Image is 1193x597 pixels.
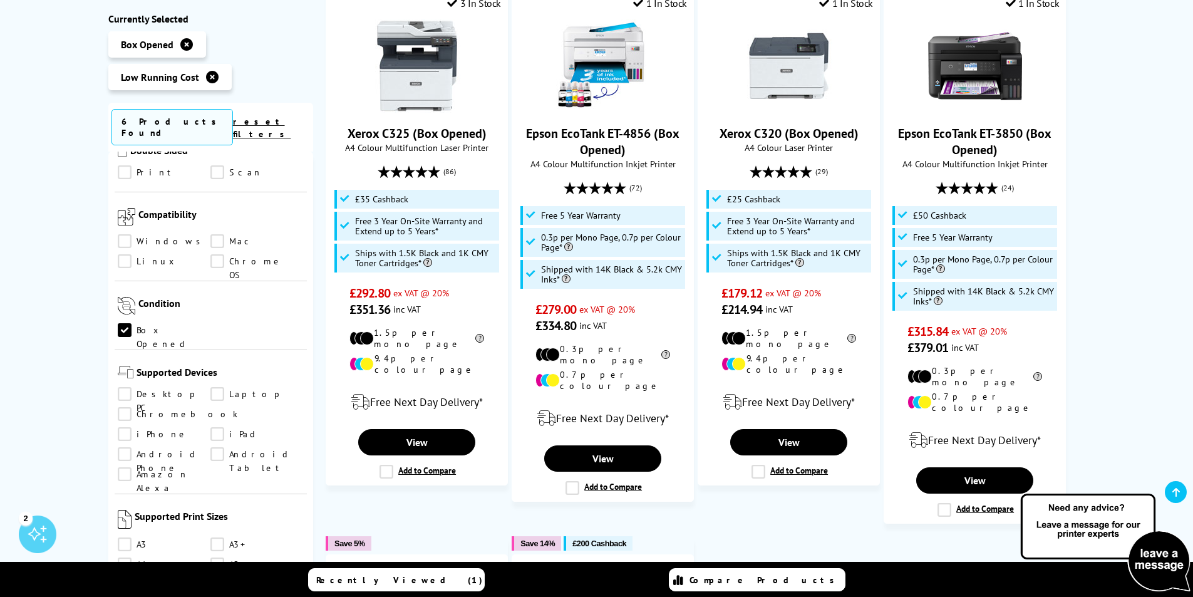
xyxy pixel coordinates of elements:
[370,19,464,113] img: Xerox C325 (Box Opened)
[727,216,869,236] span: Free 3 Year On-Site Warranty and Extend up to 5 Years*
[349,353,484,375] li: 9.4p per colour page
[118,235,211,249] a: Windows
[138,298,304,318] span: Condition
[579,303,635,315] span: ex VAT @ 20%
[913,210,966,221] span: £50 Cashback
[118,448,211,462] a: Android Phone
[19,511,33,525] div: 2
[210,255,304,269] a: Chrome OS
[355,194,408,204] span: £35 Cashback
[928,103,1022,115] a: Epson EcoTank ET-3850 (Box Opened)
[898,125,1051,158] a: Epson EcoTank ET-3850 (Box Opened)
[393,287,449,299] span: ex VAT @ 20%
[937,503,1014,517] label: Add to Compare
[907,340,948,356] span: £379.01
[118,388,211,402] a: Desktop PC
[355,216,497,236] span: Free 3 Year On-Site Warranty and Extend up to 5 Years*
[443,160,456,184] span: (86)
[358,429,475,455] a: View
[727,194,780,204] span: £25 Cashback
[815,160,828,184] span: (29)
[355,248,497,268] span: Ships with 1.5K Black and 1K CMY Toner Cartridges*
[210,538,304,552] a: A3+
[118,209,135,226] img: Compatibility
[579,319,607,331] span: inc VAT
[541,232,683,252] span: 0.3p per Mono Page, 0.7p per Colour Page*
[705,385,873,420] div: modal_delivery
[751,465,828,479] label: Add to Compare
[210,428,304,442] a: iPad
[520,539,555,548] span: Save 14%
[210,448,304,462] a: Android Tablet
[544,445,661,472] a: View
[907,323,948,340] span: £315.84
[121,71,199,83] span: Low Running Cost
[535,343,670,366] li: 0.3p per mono page
[669,568,845,591] a: Compare Products
[210,558,304,572] a: A5
[742,19,836,113] img: Xerox C320 (Box Opened)
[118,468,211,482] a: Amazon Alexa
[519,401,687,436] div: modal_delivery
[891,423,1059,458] div: modal_delivery
[380,465,456,479] label: Add to Compare
[721,353,856,375] li: 9.4p per colour page
[333,142,501,153] span: A4 Colour Multifunction Laser Printer
[118,324,211,338] a: Box Opened
[907,391,1042,413] li: 0.7p per colour page
[326,536,371,551] button: Save 5%
[108,13,314,25] div: Currently Selected
[721,301,762,318] span: £214.94
[333,385,501,420] div: modal_delivery
[705,142,873,153] span: A4 Colour Laser Printer
[535,301,576,318] span: £279.00
[564,536,633,551] button: £200 Cashback
[572,539,626,548] span: £200 Cashback
[349,301,390,318] span: £351.36
[535,369,670,392] li: 0.7p per colour page
[393,303,421,315] span: inc VAT
[512,536,561,551] button: Save 14%
[210,235,304,249] a: Mac
[1001,176,1014,200] span: (24)
[535,318,576,334] span: £334.80
[765,287,821,299] span: ex VAT @ 20%
[130,145,304,160] span: Double Sided
[118,558,211,572] a: A4
[210,166,304,180] a: Scan
[118,366,133,379] img: Supported Devices
[118,255,211,269] a: Linux
[913,286,1055,306] span: Shipped with 14K Black & 5.2k CMY Inks*
[308,568,485,591] a: Recently Viewed (1)
[233,116,291,140] a: reset filters
[526,125,679,158] a: Epson EcoTank ET-4856 (Box Opened)
[541,210,621,221] span: Free 5 Year Warranty
[118,298,135,315] img: Condition
[1018,492,1193,594] img: Open Live Chat window
[118,538,211,552] a: A3
[137,366,304,382] span: Supported Devices
[742,103,836,115] a: Xerox C320 (Box Opened)
[891,158,1059,170] span: A4 Colour Multifunction Inkjet Printer
[210,388,304,402] a: Laptop
[138,209,304,229] span: Compatibility
[556,19,650,113] img: Epson EcoTank ET-4856 (Box Opened)
[689,574,841,586] span: Compare Products
[765,303,793,315] span: inc VAT
[118,428,211,442] a: iPhone
[928,19,1022,113] img: Epson EcoTank ET-3850 (Box Opened)
[913,254,1055,274] span: 0.3p per Mono Page, 0.7p per Colour Page*
[916,467,1033,494] a: View
[349,285,390,301] span: £292.80
[348,125,487,142] a: Xerox C325 (Box Opened)
[118,511,132,529] img: Supported Print Sizes
[556,103,650,115] a: Epson EcoTank ET-4856 (Box Opened)
[727,248,869,268] span: Ships with 1.5K Black and 1K CMY Toner Cartridges*
[118,408,238,422] a: Chromebook
[111,109,233,145] span: 6 Products Found
[519,158,687,170] span: A4 Colour Multifunction Inkjet Printer
[316,574,483,586] span: Recently Viewed (1)
[721,327,856,350] li: 1.5p per mono page
[951,341,979,353] span: inc VAT
[118,166,211,180] a: Print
